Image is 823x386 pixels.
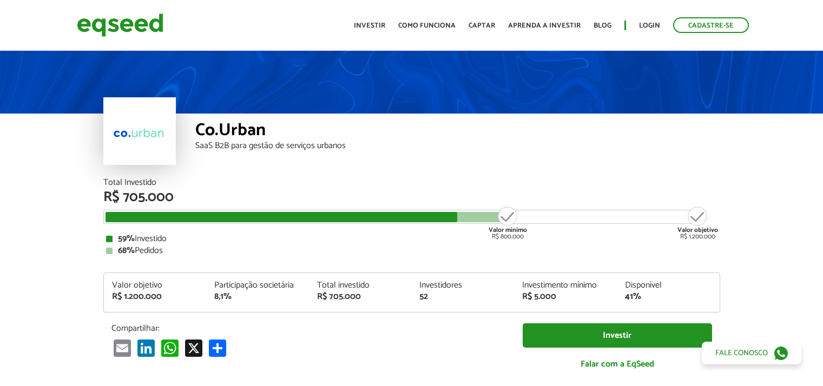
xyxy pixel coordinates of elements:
div: Investido [106,235,717,243]
div: Pedidos [106,247,717,255]
img: EqSeed [77,11,163,39]
strong: 59% [118,231,135,246]
strong: Valor mínimo [489,225,527,235]
div: Participação societária [214,281,301,290]
a: Aprenda a investir [508,22,581,29]
a: Como funciona [398,22,456,29]
div: R$ 800.000 [488,205,528,240]
div: R$ 5.000 [522,292,609,301]
strong: 68% [118,243,135,258]
div: R$ 705.000 [317,292,404,301]
a: Falar com a EqSeed [523,353,712,375]
a: Investir [354,22,385,29]
div: R$ 1.200.000 [112,292,199,301]
div: 8,1% [214,292,301,301]
p: Compartilhar: [111,323,506,334]
a: WhatsApp [159,339,181,357]
div: Total investido [317,281,404,290]
a: Partilhar [207,339,228,357]
a: Email [111,339,133,357]
div: Total Investido [103,178,720,187]
div: Investidores [419,281,506,290]
div: Disponível [625,281,712,290]
a: X [183,339,205,357]
a: Cadastre-se [673,17,749,33]
div: SaaS B2B para gestão de serviços urbanos [195,142,720,150]
div: 41% [625,292,712,301]
strong: Valor objetivo [677,225,718,235]
a: Login [639,22,660,29]
a: Captar [469,22,495,29]
div: Co.Urban [195,122,720,142]
a: Blog [594,22,611,29]
div: R$ 705.000 [103,190,720,204]
div: Valor objetivo [112,281,199,290]
div: 52 [419,292,506,301]
a: Fale conosco [702,342,801,364]
a: Investir [523,323,712,348]
a: LinkedIn [135,339,157,357]
div: R$ 1.200.000 [677,205,718,240]
div: Investimento mínimo [522,281,609,290]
